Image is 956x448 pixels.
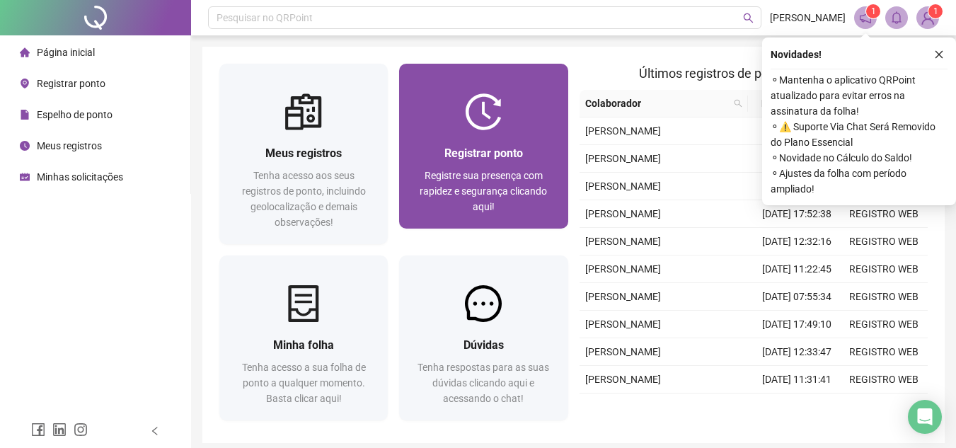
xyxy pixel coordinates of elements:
[37,78,105,89] span: Registrar ponto
[928,4,943,18] sup: Atualize o seu contato no menu Meus Dados
[859,11,872,24] span: notification
[754,366,841,394] td: [DATE] 11:31:41
[20,172,30,182] span: schedule
[934,50,944,59] span: close
[37,171,123,183] span: Minhas solicitações
[463,338,504,352] span: Dúvidas
[841,283,928,311] td: REGISTRO WEB
[841,311,928,338] td: REGISTRO WEB
[585,263,661,275] span: [PERSON_NAME]
[754,200,841,228] td: [DATE] 17:52:38
[219,255,388,420] a: Minha folhaTenha acesso a sua folha de ponto a qualquer momento. Basta clicar aqui!
[841,200,928,228] td: REGISTRO WEB
[734,99,742,108] span: search
[420,170,547,212] span: Registre sua presença com rapidez e segurança clicando aqui!
[585,291,661,302] span: [PERSON_NAME]
[754,311,841,338] td: [DATE] 17:49:10
[754,255,841,283] td: [DATE] 11:22:45
[871,6,876,16] span: 1
[841,228,928,255] td: REGISTRO WEB
[754,338,841,366] td: [DATE] 12:33:47
[150,426,160,436] span: left
[771,47,822,62] span: Novidades !
[754,96,815,111] span: Data/Hora
[273,338,334,352] span: Minha folha
[754,117,841,145] td: [DATE] 12:32:05
[265,147,342,160] span: Meus registros
[908,400,942,434] div: Open Intercom Messenger
[242,170,366,228] span: Tenha acesso aos seus registros de ponto, incluindo geolocalização e demais observações!
[417,362,549,404] span: Tenha respostas para as suas dúvidas clicando aqui e acessando o chat!
[242,362,366,404] span: Tenha acesso a sua folha de ponto a qualquer momento. Basta clicar aqui!
[841,255,928,283] td: REGISTRO WEB
[754,173,841,200] td: [DATE] 08:13:04
[754,394,841,421] td: [DATE] 07:52:03
[20,79,30,88] span: environment
[917,7,938,28] img: 91103
[743,13,754,23] span: search
[771,166,948,197] span: ⚬ Ajustes da folha com período ampliado!
[585,96,729,111] span: Colaborador
[585,236,661,247] span: [PERSON_NAME]
[37,140,102,151] span: Meus registros
[399,64,568,229] a: Registrar pontoRegistre sua presença com rapidez e segurança clicando aqui!
[585,208,661,219] span: [PERSON_NAME]
[771,72,948,119] span: ⚬ Mantenha o aplicativo QRPoint atualizado para evitar erros na assinatura da folha!
[841,394,928,421] td: REGISTRO WEB
[754,145,841,173] td: [DATE] 11:30:15
[866,4,880,18] sup: 1
[399,255,568,420] a: DúvidasTenha respostas para as suas dúvidas clicando aqui e acessando o chat!
[20,141,30,151] span: clock-circle
[585,180,661,192] span: [PERSON_NAME]
[585,374,661,385] span: [PERSON_NAME]
[444,147,523,160] span: Registrar ponto
[37,109,113,120] span: Espelho de ponto
[841,338,928,366] td: REGISTRO WEB
[770,10,846,25] span: [PERSON_NAME]
[585,125,661,137] span: [PERSON_NAME]
[933,6,938,16] span: 1
[890,11,903,24] span: bell
[52,423,67,437] span: linkedin
[20,110,30,120] span: file
[585,346,661,357] span: [PERSON_NAME]
[31,423,45,437] span: facebook
[754,228,841,255] td: [DATE] 12:32:16
[731,93,745,114] span: search
[585,153,661,164] span: [PERSON_NAME]
[754,283,841,311] td: [DATE] 07:55:34
[219,64,388,244] a: Meus registrosTenha acesso aos seus registros de ponto, incluindo geolocalização e demais observa...
[37,47,95,58] span: Página inicial
[771,119,948,150] span: ⚬ ⚠️ Suporte Via Chat Será Removido do Plano Essencial
[639,66,868,81] span: Últimos registros de ponto sincronizados
[74,423,88,437] span: instagram
[841,366,928,394] td: REGISTRO WEB
[585,318,661,330] span: [PERSON_NAME]
[771,150,948,166] span: ⚬ Novidade no Cálculo do Saldo!
[748,90,832,117] th: Data/Hora
[20,47,30,57] span: home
